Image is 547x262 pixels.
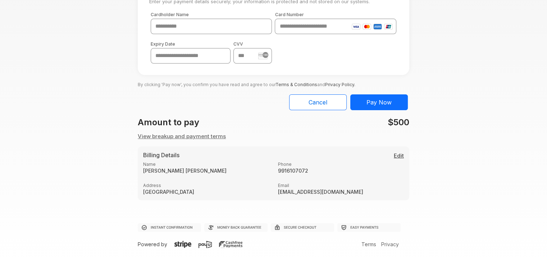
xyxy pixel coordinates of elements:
label: Cardholder Name [151,12,272,17]
p: Powered by [138,240,264,248]
strong: [EMAIL_ADDRESS][DOMAIN_NAME] [278,189,369,195]
img: payu [199,241,212,248]
img: cashfree [219,241,242,248]
button: Cancel [289,94,347,110]
div: Amount to pay [133,116,273,129]
button: View breakup and payment terms [138,132,226,141]
img: stripe [258,52,268,59]
a: Privacy Policy. [325,82,355,87]
label: Address [143,183,269,188]
strong: 9916107072 [278,168,404,174]
strong: [PERSON_NAME] [PERSON_NAME] [143,168,269,174]
p: By clicking 'Pay now', you confirm you have read and agree to our and [138,75,409,89]
label: Card Number [275,12,396,17]
a: Terms [360,241,378,247]
label: Name [143,162,269,167]
img: stripe [174,241,191,248]
button: Edit [394,152,404,160]
label: Phone [278,162,404,167]
a: Terms & Conditions [275,82,317,87]
button: Pay Now [350,94,408,110]
label: Email [278,183,404,188]
div: $500 [273,116,413,129]
h5: Billing Details [143,152,404,159]
label: Expiry Date [151,41,231,47]
strong: [GEOGRAPHIC_DATA] [143,189,269,195]
a: Privacy [379,241,401,247]
img: card-icons [352,24,393,30]
label: CVV [233,41,272,47]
